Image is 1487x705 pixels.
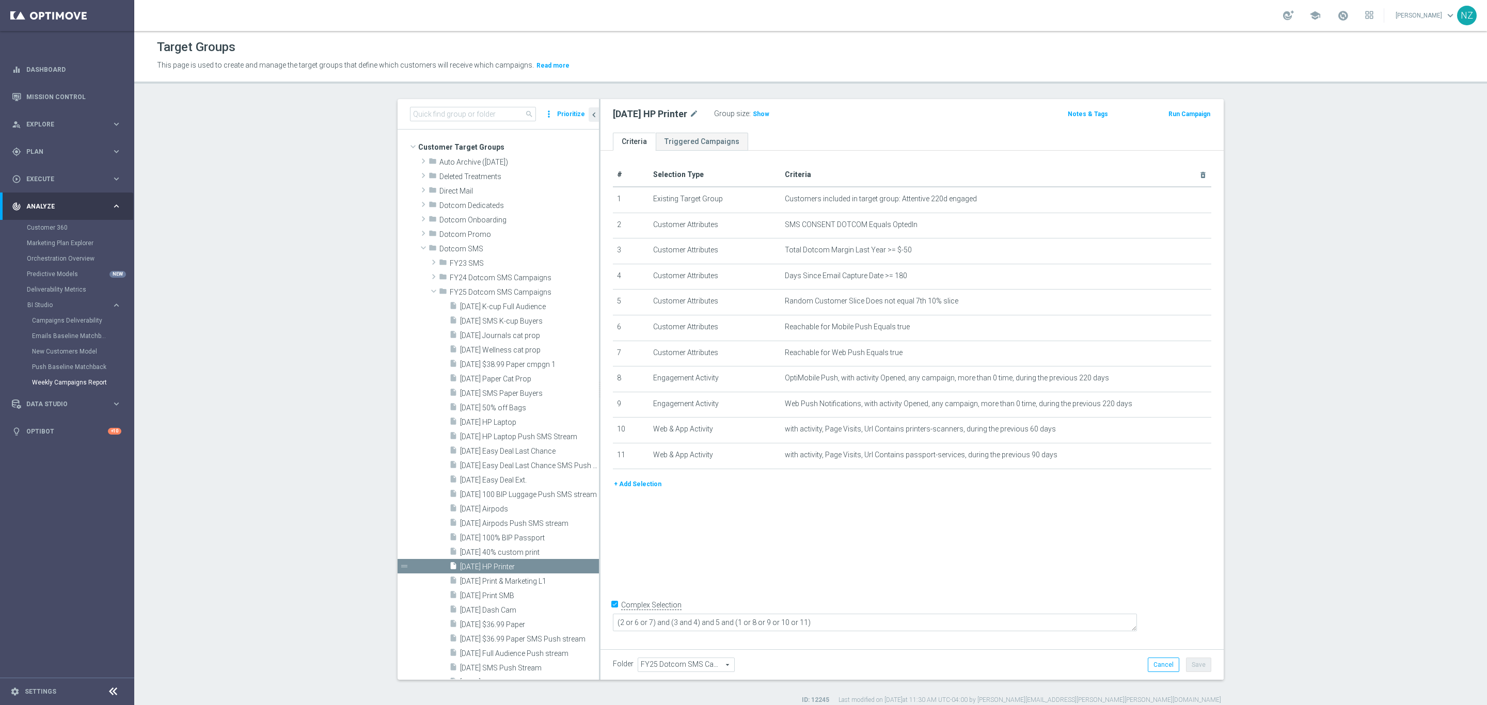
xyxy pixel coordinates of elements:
td: Customer Attributes [649,238,781,264]
i: insert_drive_file [449,460,457,472]
span: Random Customer Slice Does not equal 7th 10% slice [785,297,958,306]
td: Customer Attributes [649,341,781,366]
i: folder [429,229,437,241]
i: insert_drive_file [449,634,457,646]
i: insert_drive_file [449,301,457,313]
a: Deliverability Metrics [27,285,107,294]
div: Push Baseline Matchback [32,359,133,375]
i: keyboard_arrow_right [112,174,121,184]
input: Quick find group or folder [410,107,536,121]
div: New Customers Model [32,344,133,359]
button: Data Studio keyboard_arrow_right [11,400,122,408]
span: search [525,110,533,118]
i: insert_drive_file [449,475,457,487]
i: folder [429,186,437,198]
i: lightbulb [12,427,21,436]
span: 10.7.25 SMS Push Stream [460,664,599,672]
span: 1.31.25 Wellness cat prop [460,346,599,355]
td: 3 [613,238,649,264]
td: 9 [613,392,649,418]
span: FY23 SMS [450,259,599,268]
i: insert_drive_file [449,648,457,660]
div: Marketing Plan Explorer [27,235,133,251]
span: OptiMobile Push, with activity Opened, any campaign, more than 0 time, during the previous 220 days [785,374,1109,382]
i: insert_drive_file [449,345,457,357]
td: Web & App Activity [649,418,781,443]
div: Emails Baseline Matchback [32,328,133,344]
a: [PERSON_NAME]keyboard_arrow_down [1395,8,1457,23]
i: insert_drive_file [449,605,457,617]
td: 10 [613,418,649,443]
a: New Customers Model [32,347,107,356]
i: insert_drive_file [449,316,457,328]
div: BI Studio keyboard_arrow_right [27,301,122,309]
button: chevron_left [589,107,599,122]
a: Orchestration Overview [27,254,107,263]
td: Engagement Activity [649,366,781,392]
i: insert_drive_file [449,547,457,559]
span: 10.14.25 Airpods [460,505,599,514]
span: Dotcom Promo [439,230,599,239]
div: BI Studio [27,297,133,390]
button: equalizer Dashboard [11,66,122,74]
span: Show [753,110,769,118]
span: Days Since Email Capture Date >= 180 [785,271,907,280]
span: 10.14.25 100 BIP Luggage Push SMS stream [460,490,599,499]
td: 7 [613,341,649,366]
i: insert_drive_file [449,388,457,400]
i: insert_drive_file [449,576,457,588]
i: insert_drive_file [449,663,457,675]
a: Predictive Models [27,270,107,278]
td: Customer Attributes [649,315,781,341]
th: # [613,163,649,187]
td: Web & App Activity [649,443,781,469]
i: insert_drive_file [449,330,457,342]
div: Deliverability Metrics [27,282,133,297]
i: folder [429,200,437,212]
span: 1.7.25 SMS Paper Buyers [460,389,599,398]
td: Engagement Activity [649,392,781,418]
span: 1.13.25 SMS K-cup Buyers [460,317,599,326]
i: more_vert [544,107,554,121]
span: 10.12.25 Easy Deal Ext. [460,476,599,485]
label: Complex Selection [621,600,682,610]
i: keyboard_arrow_right [112,201,121,211]
span: 10.16.25 40% custom print [460,548,599,557]
i: insert_drive_file [449,374,457,386]
i: insert_drive_file [449,504,457,516]
span: 10.8.25 Full Audience [460,678,599,687]
i: play_circle_outline [12,174,21,184]
i: person_search [12,120,21,129]
label: Group size [714,109,749,118]
span: Criteria [785,170,811,179]
div: lightbulb Optibot +10 [11,427,122,436]
div: Execute [12,174,112,184]
i: equalizer [12,65,21,74]
span: 10.14.25 Airpods Push SMS stream [460,519,599,528]
i: insert_drive_file [449,562,457,573]
span: Web Push Notifications, with activity Opened, any campaign, more than 0 time, during the previous... [785,399,1132,408]
td: 6 [613,315,649,341]
a: Emails Baseline Matchback [32,332,107,340]
button: play_circle_outline Execute keyboard_arrow_right [11,175,122,183]
div: gps_fixed Plan keyboard_arrow_right [11,148,122,156]
i: insert_drive_file [449,489,457,501]
span: BI Studio [27,302,101,308]
a: Dashboard [26,56,121,83]
span: 10.6.25 $36.99 Paper SMS Push stream [460,635,599,644]
div: person_search Explore keyboard_arrow_right [11,120,122,129]
i: chevron_left [589,110,599,120]
span: Plan [26,149,112,155]
span: keyboard_arrow_down [1445,10,1456,21]
button: Prioritize [556,107,587,121]
button: Mission Control [11,93,122,101]
i: keyboard_arrow_right [112,300,121,310]
button: Cancel [1148,658,1179,672]
span: Total Dotcom Margin Last Year >= $-50 [785,246,912,254]
div: Mission Control [12,83,121,110]
span: Deleted Treatments [439,172,599,181]
i: folder [429,157,437,169]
